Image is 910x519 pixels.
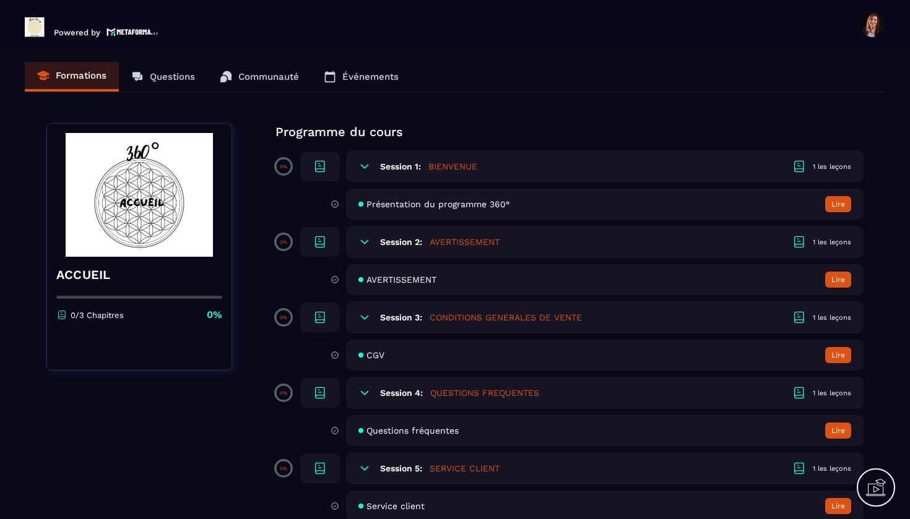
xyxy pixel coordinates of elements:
[825,498,851,514] button: Lire
[366,501,425,511] span: Service client
[280,466,287,471] p: 0%
[366,350,384,360] span: CGV
[813,464,851,473] div: 1 les leçons
[280,315,287,320] p: 0%
[366,275,436,285] span: AVERTISSEMENT
[280,164,287,169] p: 0%
[813,313,851,322] div: 1 les leçons
[813,238,851,247] div: 1 les leçons
[380,388,423,398] h6: Session 4:
[813,162,851,171] div: 1 les leçons
[380,237,422,247] h6: Session 2:
[428,160,477,173] h5: BIENVENUE
[825,422,851,439] button: Lire
[366,199,509,209] span: Présentation du programme 360°
[56,133,222,257] img: banner
[56,266,222,283] h4: ACCUEIL
[25,17,45,37] img: logo-branding
[280,390,287,396] p: 0%
[380,161,421,171] h6: Session 1:
[71,311,124,320] p: 0/3 Chapitres
[430,236,500,248] h5: AVERTISSEMENT
[366,426,459,435] span: Questions fréquentes
[813,388,851,398] div: 1 les leçons
[275,123,864,140] p: Programme du cours
[825,347,851,363] button: Lire
[430,311,582,324] h5: CONDITIONS GENERALES DE VENTE
[430,387,539,399] h5: QUESTIONS FREQUENTES
[825,196,851,212] button: Lire
[825,272,851,288] button: Lire
[380,312,422,322] h6: Session 3:
[280,239,287,245] p: 0%
[106,27,158,37] img: logo
[430,462,500,474] h5: SERVICE CLIENT
[207,308,222,322] p: 0%
[380,463,422,473] h6: Session 5:
[54,28,100,37] p: Powered by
